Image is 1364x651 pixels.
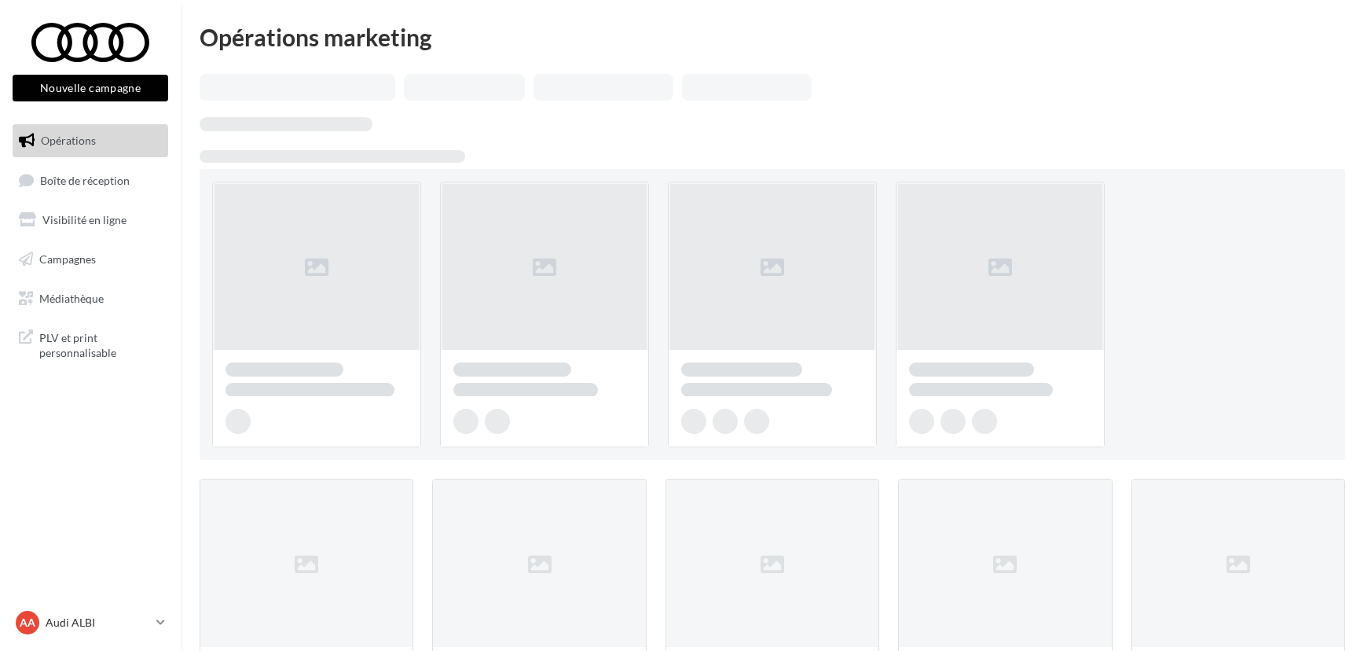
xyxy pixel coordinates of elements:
span: Campagnes [39,252,96,266]
a: Boîte de réception [9,164,171,197]
span: Médiathèque [39,291,104,304]
a: Opérations [9,124,171,157]
a: Médiathèque [9,282,171,315]
span: Opérations [41,134,96,147]
span: Visibilité en ligne [42,213,126,226]
a: Visibilité en ligne [9,204,171,237]
span: Boîte de réception [40,173,130,186]
button: Nouvelle campagne [13,75,168,101]
a: AA Audi ALBI [13,608,168,638]
a: Campagnes [9,243,171,276]
span: PLV et print personnalisable [39,327,162,361]
div: Opérations marketing [200,25,1345,49]
span: AA [20,615,35,631]
a: PLV et print personnalisable [9,321,171,367]
p: Audi ALBI [46,615,150,631]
